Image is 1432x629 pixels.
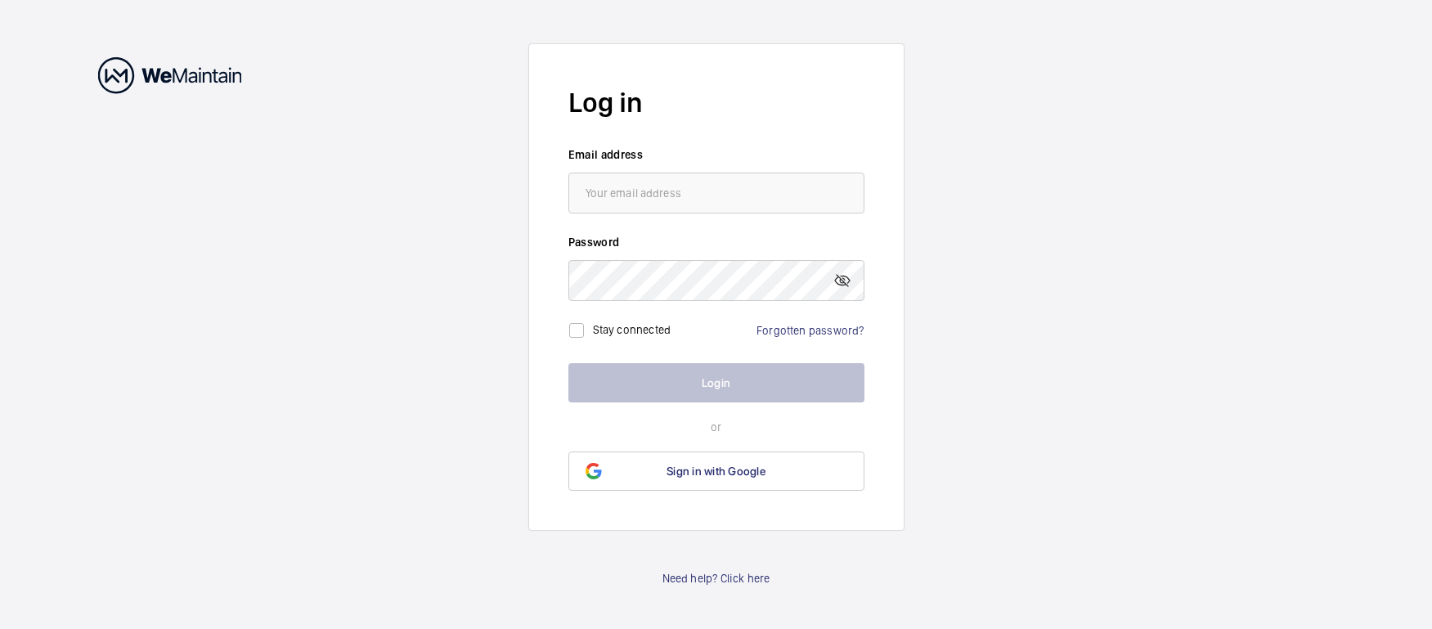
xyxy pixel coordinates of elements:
[593,322,671,335] label: Stay connected
[568,173,864,213] input: Your email address
[662,570,770,586] a: Need help? Click here
[756,324,864,337] a: Forgotten password?
[568,234,864,250] label: Password
[568,83,864,122] h2: Log in
[568,419,864,435] p: or
[667,465,765,478] span: Sign in with Google
[568,146,864,163] label: Email address
[568,363,864,402] button: Login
